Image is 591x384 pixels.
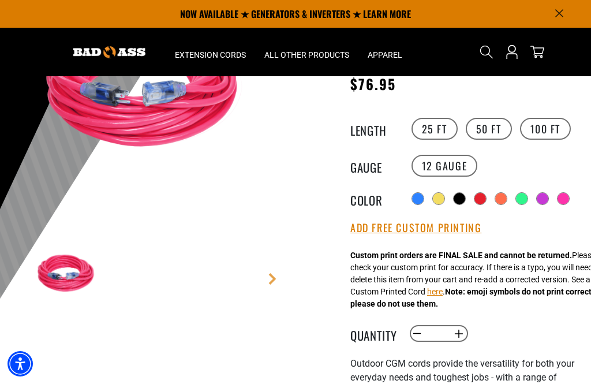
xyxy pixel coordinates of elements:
[267,273,278,285] a: Next
[350,191,408,206] legend: Color
[350,222,481,234] button: Add Free Custom Printing
[350,326,408,341] label: Quantity
[368,50,402,60] span: Apparel
[528,45,547,59] a: cart
[466,118,512,140] label: 50 FT
[350,158,408,173] legend: Gauge
[34,241,101,308] img: Pink
[166,28,255,76] summary: Extension Cords
[350,121,408,136] legend: Length
[264,50,349,60] span: All Other Products
[350,73,396,94] span: $76.95
[412,155,478,177] label: 12 Gauge
[73,46,145,58] img: Bad Ass Extension Cords
[255,28,358,76] summary: All Other Products
[427,286,443,298] button: here
[520,118,571,140] label: 100 FT
[503,28,521,76] a: Open this option
[477,43,496,61] summary: Search
[8,351,33,376] div: Accessibility Menu
[175,50,246,60] span: Extension Cords
[350,251,572,260] strong: Custom print orders are FINAL SALE and cannot be returned.
[412,118,458,140] label: 25 FT
[358,28,412,76] summary: Apparel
